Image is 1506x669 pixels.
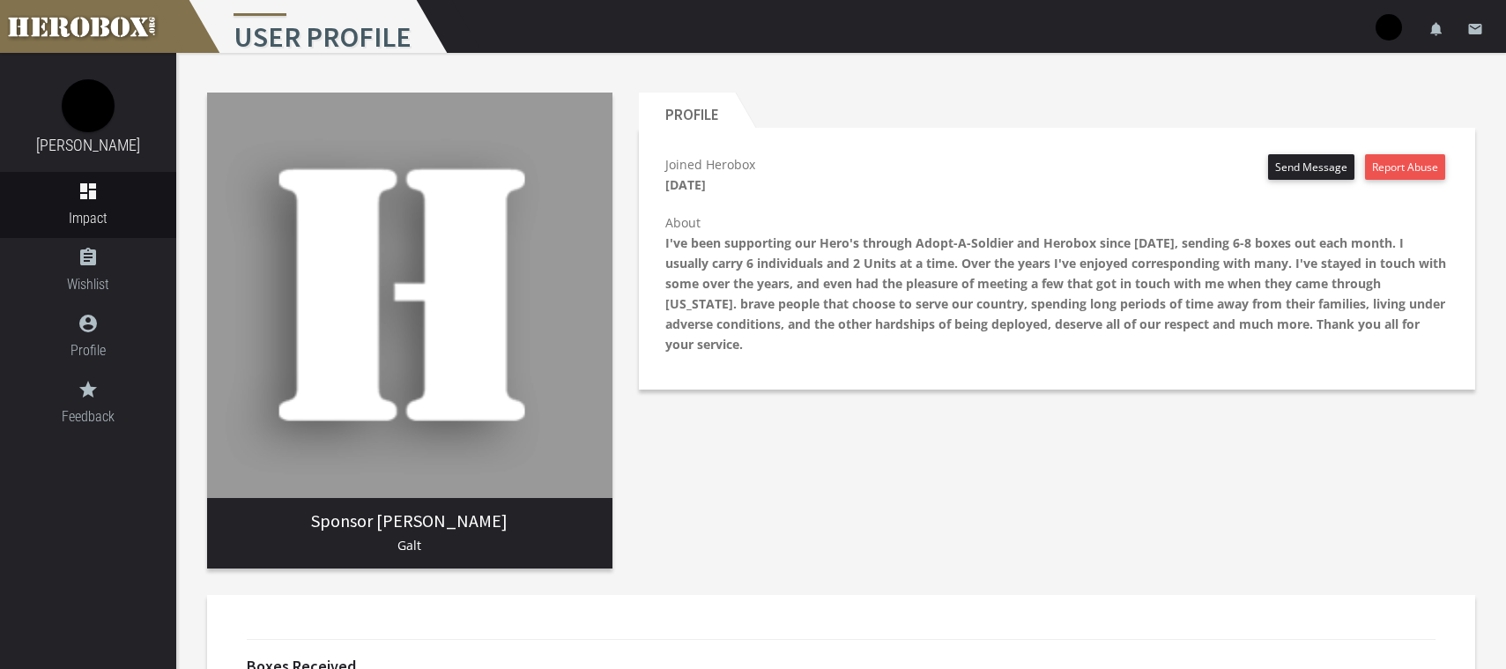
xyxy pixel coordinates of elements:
img: image [62,79,115,132]
p: About [665,212,1449,354]
a: [PERSON_NAME] [36,136,140,154]
section: Profile [639,93,1475,390]
i: email [1467,21,1483,37]
h3: [PERSON_NAME] [221,511,598,531]
img: image [207,93,612,498]
p: Joined Herobox [665,154,755,195]
i: notifications [1428,21,1444,37]
span: Sponsor [311,509,373,531]
button: Report Abuse [1365,154,1445,180]
b: [DATE] [665,176,706,193]
h2: Profile [639,93,735,128]
b: I've been supporting our Hero's through Adopt-A-Soldier and Herobox since [DATE], sending 6-8 box... [665,234,1446,353]
img: user-image [1376,14,1402,41]
span: Galt [397,537,421,554]
button: Send Message [1268,154,1354,180]
i: dashboard [78,181,99,202]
